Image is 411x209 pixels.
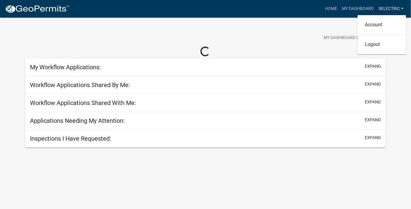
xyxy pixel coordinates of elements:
[30,81,130,89] h5: Workflow Applications Shared By Me:
[324,34,376,42] span: My Dashboard Settings
[365,117,381,123] button: expand
[340,3,376,15] a: My Dashboard
[365,135,381,141] button: expand
[30,99,136,106] h5: Workflow Applications Shared With Me:
[323,3,340,15] a: Home
[358,37,406,52] a: Logout
[365,63,381,70] button: expand
[365,81,381,87] button: expand
[358,15,406,54] div: Selectric
[30,135,111,142] h5: Inspections I Have Requested:
[319,32,389,44] button: My Dashboard Settingssettings
[358,18,406,32] a: Account
[30,117,125,124] h5: Applications Needing My Attention:
[365,99,381,105] button: expand
[30,64,101,71] h5: My Workflow Applications:
[376,3,406,15] a: Selectric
